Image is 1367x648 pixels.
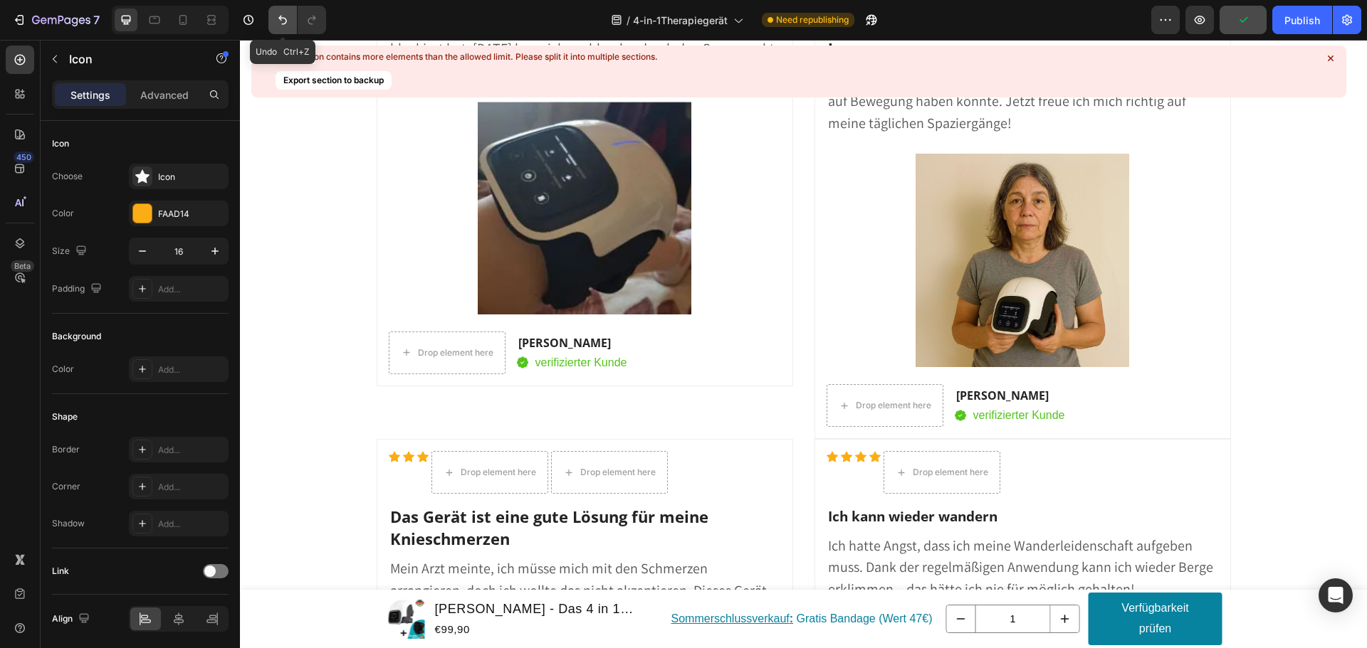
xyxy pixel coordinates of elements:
[6,6,106,34] button: 7
[295,314,387,331] p: verifizierter Kunde
[69,51,190,68] p: Icon
[627,13,630,28] span: /
[276,51,658,63] div: This section contains more elements than the allowed limit. Please split it into multiple sections.
[52,242,90,261] div: Size
[150,466,468,509] span: Das Gerät ist eine gute Lösung für meine Knieschmerzen
[673,427,748,438] div: Drop element here
[52,137,69,150] div: Icon
[52,443,80,456] div: Border
[676,114,889,327] img: gempages_552683763054675072-7f7594ad-f2fb-4889-8776-ad070080b91f.jpg
[277,317,288,329] img: Alt Image
[735,565,811,593] input: quantity
[238,61,451,275] img: gempages_552683763054675072-22701e60-52a4-47cc-b44b-f3fd4fae85f8.webp
[140,87,189,102] p: Advanced
[158,363,225,376] div: Add...
[52,363,74,376] div: Color
[52,480,80,493] div: Corner
[93,11,100,28] p: 7
[11,260,34,272] div: Beta
[52,280,105,299] div: Padding
[158,444,225,457] div: Add...
[588,496,973,559] span: Ich hatte Angst, dass ich meine Wanderleidenschaft aufgeben muss. Dank der regelmäßigen Anwendung...
[716,347,825,364] p: [PERSON_NAME]
[158,481,225,494] div: Add...
[616,360,691,371] div: Drop element here
[221,427,296,438] div: Drop element here
[550,573,553,585] u: :
[268,6,326,34] div: Undo/Redo
[1284,13,1320,28] div: Publish
[158,518,225,531] div: Add...
[70,87,110,102] p: Settings
[707,565,735,593] button: decrement
[587,465,979,489] h2: Ich kann wieder wandern
[1272,6,1332,34] button: Publish
[340,427,416,438] div: Drop element here
[588,31,968,93] span: Vor ein paar Monaten hätte ich nie gedacht, dass ich wieder Lust auf Bewegung haben könnte. Jetzt...
[278,294,387,312] p: [PERSON_NAME]
[52,330,101,343] div: Background
[52,410,78,423] div: Shape
[158,171,225,184] div: Icon
[776,14,849,26] span: Need republishing
[431,573,693,585] span: Gratis Bandage (Wert 47€)
[52,610,93,629] div: Align
[52,517,85,530] div: Shadow
[150,519,538,603] span: Mein Arzt meinte, ich müsse mich mit den Schmerzen arrangieren, doch ich wollte das nicht akzepti...
[633,13,728,28] span: 4-in-1Therapiegerät
[158,283,225,296] div: Add...
[52,170,83,183] div: Choose
[276,71,392,90] button: Export section to backup
[1319,578,1353,612] div: Open Intercom Messenger
[14,152,34,163] div: 450
[715,370,726,382] img: Alt Image
[178,307,253,319] div: Drop element here
[240,40,1367,648] iframe: Design area
[849,553,983,605] button: Verfügbarkeit prüfen
[866,558,965,600] div: Verfügbarkeit prüfen
[811,565,839,593] button: increment
[733,367,825,384] p: verifizierter Kunde
[52,565,69,578] div: Link
[431,573,550,585] u: Sommerschlussverkauf
[52,207,74,220] div: Color
[158,208,225,221] div: FAAD14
